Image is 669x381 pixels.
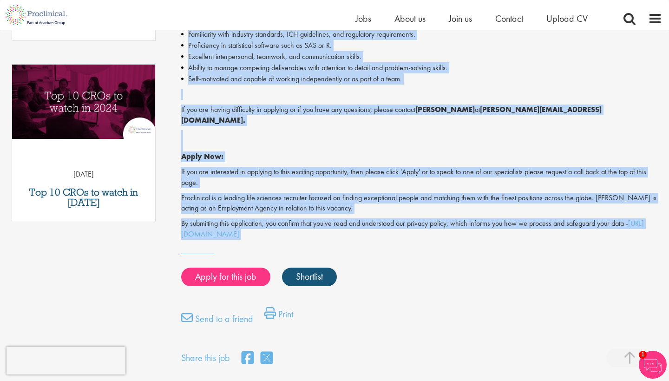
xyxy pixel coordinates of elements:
[12,65,155,147] a: Link to a post
[17,187,151,208] a: Top 10 CROs to watch in [DATE]
[181,151,223,161] strong: Apply Now:
[181,351,230,365] label: Share this job
[181,40,662,51] li: Proficiency in statistical software such as SAS or R.
[449,13,472,25] a: Join us
[282,268,337,286] a: Shortlist
[181,105,662,126] p: If you are having difficulty in applying or if you have any questions, please contact at
[181,218,644,239] a: [URL][DOMAIN_NAME]
[181,268,270,286] a: Apply for this job
[181,29,662,40] li: Familiarity with industry standards, ICH guidelines, and regulatory requirements.
[181,73,662,85] li: Self-motivated and capable of working independently or as part of a team.
[242,348,254,368] a: share on facebook
[181,218,662,240] p: By submitting this application, you confirm that you've read and understood our privacy policy, w...
[639,351,667,379] img: Chatbot
[415,105,475,114] strong: [PERSON_NAME]
[394,13,426,25] a: About us
[264,307,293,326] a: Print
[181,62,662,73] li: Ability to manage competing deliverables with attention to detail and problem-solving skills.
[639,351,647,359] span: 1
[181,167,662,188] p: If you are interested in applying to this exciting opportunity, then please click 'Apply' or to s...
[181,105,602,125] strong: [PERSON_NAME][EMAIL_ADDRESS][DOMAIN_NAME].
[261,348,273,368] a: share on twitter
[181,193,662,214] p: Proclinical is a leading life sciences recruiter focused on finding exceptional people and matchi...
[181,312,253,330] a: Send to a friend
[546,13,588,25] a: Upload CV
[12,169,155,180] p: [DATE]
[7,347,125,374] iframe: reCAPTCHA
[495,13,523,25] a: Contact
[12,65,155,139] img: Top 10 CROs to watch in 2024
[181,51,662,62] li: Excellent interpersonal, teamwork, and communication skills.
[355,13,371,25] a: Jobs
